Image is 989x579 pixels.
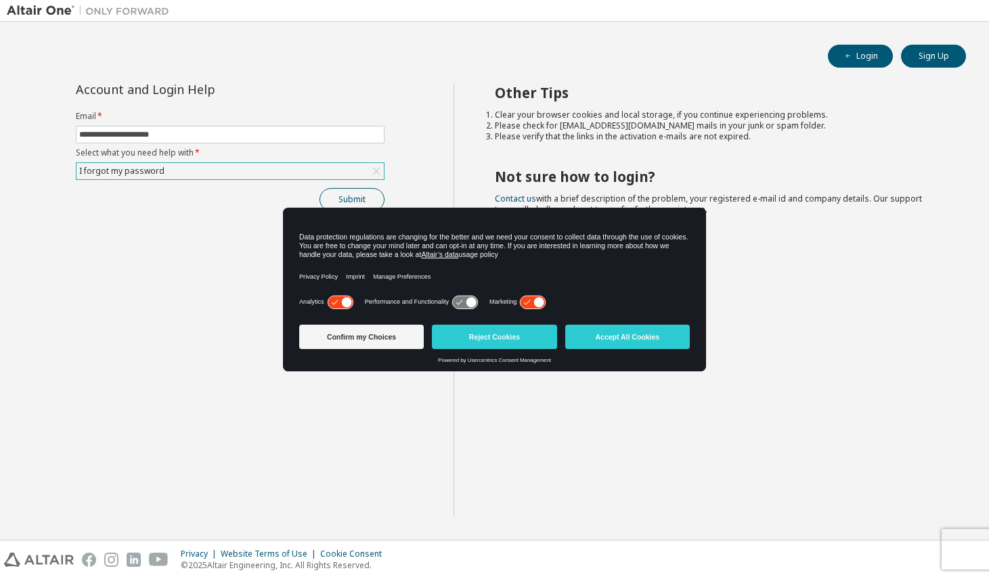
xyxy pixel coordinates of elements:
img: Altair One [7,4,176,18]
a: Contact us [495,193,536,204]
div: Website Terms of Use [221,549,320,559]
div: I forgot my password [77,164,167,179]
li: Clear your browser cookies and local storage, if you continue experiencing problems. [495,110,942,120]
div: I forgot my password [76,163,384,179]
img: facebook.svg [82,553,96,567]
li: Please verify that the links in the activation e-mails are not expired. [495,131,942,142]
img: youtube.svg [149,553,169,567]
h2: Other Tips [495,84,942,101]
label: Select what you need help with [76,147,384,158]
label: Email [76,111,384,122]
button: Submit [320,188,384,211]
li: Please check for [EMAIL_ADDRESS][DOMAIN_NAME] mails in your junk or spam folder. [495,120,942,131]
div: Cookie Consent [320,549,390,559]
div: Account and Login Help [76,84,323,95]
div: Privacy [181,549,221,559]
button: Sign Up [901,45,966,68]
span: with a brief description of the problem, your registered e-mail id and company details. Our suppo... [495,193,922,215]
button: Login [828,45,893,68]
img: altair_logo.svg [4,553,74,567]
img: instagram.svg [104,553,118,567]
p: © 2025 Altair Engineering, Inc. All Rights Reserved. [181,559,390,571]
img: linkedin.svg [127,553,141,567]
h2: Not sure how to login? [495,168,942,185]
